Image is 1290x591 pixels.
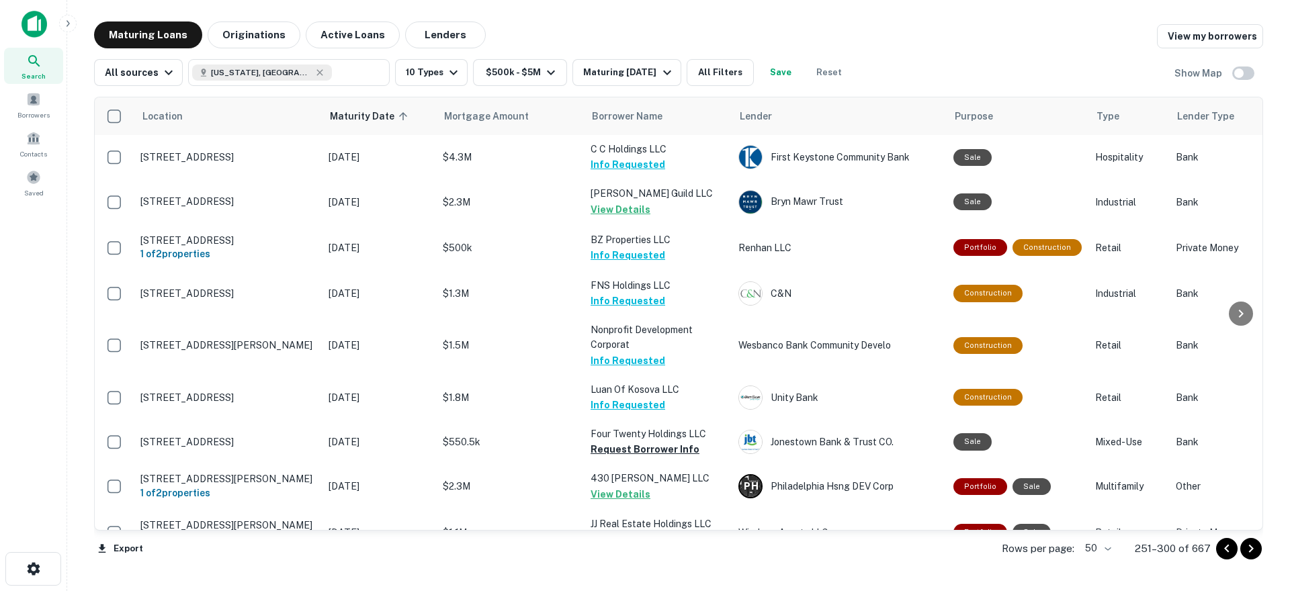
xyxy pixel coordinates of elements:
[211,66,312,79] span: [US_STATE], [GEOGRAPHIC_DATA]
[329,479,429,494] p: [DATE]
[739,282,762,305] img: picture
[1095,525,1162,540] p: Retail
[105,64,177,81] div: All sources
[738,338,940,353] p: Wesbanco Bank Community Develo
[4,165,63,201] a: Saved
[140,339,315,351] p: [STREET_ADDRESS][PERSON_NAME]
[134,97,322,135] th: Location
[443,390,577,405] p: $1.8M
[591,322,725,352] p: Nonprofit Development Corporat
[591,382,725,397] p: Luan Of Kosova LLC
[953,337,1023,354] div: This loan purpose was for construction
[738,385,940,410] div: Unity Bank
[584,97,732,135] th: Borrower Name
[591,486,650,502] button: View Details
[140,246,315,261] h6: 1 of 2 properties
[947,97,1088,135] th: Purpose
[1013,478,1051,495] div: Sale
[732,97,947,135] th: Lender
[4,87,63,123] div: Borrowers
[142,108,183,124] span: Location
[1095,286,1162,301] p: Industrial
[953,285,1023,302] div: This loan purpose was for construction
[953,149,992,166] div: Sale
[21,71,46,81] span: Search
[24,187,44,198] span: Saved
[953,524,1007,541] div: This is a portfolio loan with 2 properties
[329,195,429,210] p: [DATE]
[140,473,315,485] p: [STREET_ADDRESS][PERSON_NAME]
[1240,538,1262,559] button: Go to next page
[591,247,665,263] button: Info Requested
[208,21,300,48] button: Originations
[738,145,940,169] div: First Keystone Community Bank
[1135,541,1211,557] p: 251–300 of 667
[739,386,762,409] img: picture
[738,430,940,454] div: Jonestown Bank & Trust CO.
[1216,538,1238,559] button: Go to previous page
[1174,66,1224,81] h6: Show Map
[1013,524,1051,541] div: Sale
[1176,195,1283,210] p: Bank
[140,151,315,163] p: [STREET_ADDRESS]
[140,436,315,448] p: [STREET_ADDRESS]
[1223,484,1290,548] iframe: Chat Widget
[1095,240,1162,255] p: Retail
[20,148,47,159] span: Contacts
[591,397,665,413] button: Info Requested
[17,109,50,120] span: Borrowers
[583,64,675,81] div: Maturing [DATE]
[1157,24,1263,48] a: View my borrowers
[955,108,993,124] span: Purpose
[591,293,665,309] button: Info Requested
[1095,479,1162,494] p: Multifamily
[738,240,940,255] p: Renhan LLC
[21,11,47,38] img: capitalize-icon.png
[738,190,940,214] div: Bryn Mawr Trust
[140,234,315,246] p: [STREET_ADDRESS]
[140,287,315,300] p: [STREET_ADDRESS]
[1013,239,1082,256] div: This loan purpose was for construction
[1095,338,1162,353] p: Retail
[1096,108,1119,124] span: Type
[443,240,577,255] p: $500k
[329,525,429,540] p: [DATE]
[1176,435,1283,449] p: Bank
[591,353,665,369] button: Info Requested
[94,59,183,86] button: All sources
[4,126,63,162] div: Contacts
[330,108,412,124] span: Maturity Date
[953,389,1023,406] div: This loan purpose was for construction
[473,59,567,86] button: $500k - $5M
[739,146,762,169] img: picture
[306,21,400,48] button: Active Loans
[140,392,315,404] p: [STREET_ADDRESS]
[687,59,754,86] button: All Filters
[140,195,315,208] p: [STREET_ADDRESS]
[591,142,725,156] p: C C Holdings LLC
[738,525,940,540] p: Windgap Assets LLC
[443,525,577,540] p: $1.1M
[329,338,429,353] p: [DATE]
[591,471,725,486] p: 430 [PERSON_NAME] LLC
[329,390,429,405] p: [DATE]
[1176,338,1283,353] p: Bank
[591,201,650,218] button: View Details
[443,286,577,301] p: $1.3M
[592,108,662,124] span: Borrower Name
[94,539,146,559] button: Export
[405,21,486,48] button: Lenders
[738,281,940,306] div: C&N
[436,97,584,135] th: Mortgage Amount
[443,195,577,210] p: $2.3M
[4,48,63,84] div: Search
[738,474,940,498] div: Philadelphia Hsng DEV Corp
[444,108,546,124] span: Mortgage Amount
[591,156,665,173] button: Info Requested
[1176,479,1283,494] p: Other
[591,426,725,441] p: Four Twenty Holdings LLC
[591,441,699,457] button: Request Borrower Info
[808,59,851,86] button: Reset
